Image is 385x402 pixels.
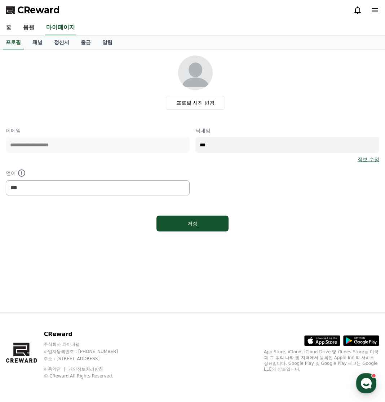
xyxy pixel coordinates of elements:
a: 출금 [75,36,97,49]
a: 마이페이지 [45,20,76,35]
p: 주소 : [STREET_ADDRESS] [44,356,132,362]
p: CReward [44,330,132,339]
a: CReward [6,4,60,16]
a: 이용약관 [44,367,66,372]
div: 저장 [171,220,214,227]
label: 프로필 사진 변경 [166,96,225,110]
p: © CReward All Rights Reserved. [44,373,132,379]
p: 닉네임 [195,127,379,134]
p: 주식회사 와이피랩 [44,341,132,347]
a: 정보 수정 [358,156,379,163]
p: 사업자등록번호 : [PHONE_NUMBER] [44,349,132,354]
span: CReward [17,4,60,16]
p: 이메일 [6,127,190,134]
a: 정산서 [48,36,75,49]
a: 개인정보처리방침 [68,367,103,372]
button: 저장 [156,216,229,231]
a: 알림 [97,36,118,49]
img: profile_image [178,56,213,90]
a: 채널 [27,36,48,49]
a: 프로필 [3,36,24,49]
a: 음원 [17,20,40,35]
p: App Store, iCloud, iCloud Drive 및 iTunes Store는 미국과 그 밖의 나라 및 지역에서 등록된 Apple Inc.의 서비스 상표입니다. Goo... [264,349,379,372]
p: 언어 [6,169,190,177]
